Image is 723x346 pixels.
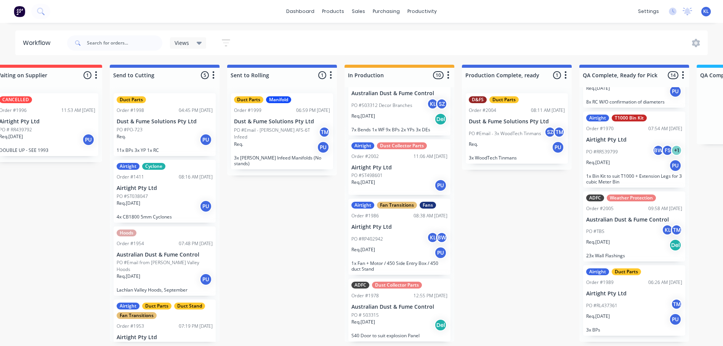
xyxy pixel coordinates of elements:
[117,118,213,125] p: Dust & Fume Solutions Pty Ltd
[117,133,126,140] p: Req.
[351,90,447,97] p: Australian Dust & Fume Control
[348,139,450,195] div: AirtightDust Collector PartsOrder #200211:06 AM [DATE]Airtight Pty LtdPO #ST498601Req.[DATE]PU
[671,298,682,310] div: TM
[671,224,682,236] div: TM
[434,179,447,191] div: PU
[434,319,447,331] div: Del
[583,265,685,336] div: AirtightDuct PartsOrder #198906:26 AM [DATE]Airtight Pty LtdPO #RL437361TMReq.[DATE]PU3x BPs
[179,240,213,247] div: 07:48 PM [DATE]
[489,96,519,103] div: Duct Parts
[404,6,441,17] div: productivity
[351,260,447,272] p: 1x Fan + Motor / 450 Side Entry Box / 450 duct Stand
[586,195,604,201] div: ADFC
[296,107,330,114] div: 06:59 PM [DATE]
[662,224,673,236] div: KL
[14,6,25,17] img: Factory
[351,333,447,338] p: S40 Door to suit explosion Panel
[142,303,172,309] div: Duct Parts
[319,126,330,138] div: TM
[648,279,682,286] div: 06:26 AM [DATE]
[114,160,216,223] div: AirtightCycloneOrder #141108:16 AM [DATE]Airtight Pty LtdPO #ST038047Req.[DATE]PU4x CB1800 5mm Cy...
[61,107,95,114] div: 11:53 AM [DATE]
[117,163,139,170] div: Airtight
[586,253,682,258] p: 23x Wall Flashings
[234,118,330,125] p: Dust & Fume Solutions Pty Ltd
[117,96,146,103] div: Duct Parts
[351,282,369,289] div: ADFC
[117,273,140,280] p: Req. [DATE]
[117,334,213,341] p: Airtight Pty Ltd
[117,230,136,236] div: Hoods
[544,126,556,138] div: SZ
[466,93,568,164] div: D&FSDuct PartsOrder #200408:11 AM [DATE]Dust & Fume Solutions Pty LtdPO #Email - 3x WoodTech Tinm...
[23,38,54,48] div: Workflow
[469,96,487,103] div: D&FS
[669,313,681,325] div: PU
[586,217,682,223] p: Australian Dust & Fume Control
[669,239,681,251] div: Del
[586,205,614,212] div: Order #2005
[348,279,450,341] div: ADFCDust Collector PartsOrder #197812:55 PM [DATE]Australian Dust & Fume ControlPO # 503315Req.[D...
[634,6,663,17] div: settings
[607,195,656,201] div: Weather Protection
[586,290,682,297] p: Airtight Pty Ltd
[117,240,144,247] div: Order #1954
[612,115,647,121] div: T1000 Bin Kit
[662,145,673,156] div: FS
[117,147,213,153] p: 11x BPs 3x YP 1x RC
[234,96,263,103] div: Duct Parts
[377,202,417,209] div: Fan Transitions
[351,172,383,179] p: PO #ST498601
[586,228,604,235] p: PO #TBS
[234,155,330,166] p: 3x [PERSON_NAME] Infeed Manifolds (No stands)
[114,226,216,296] div: HoodsOrder #195407:48 PM [DATE]Australian Dust & Fume ControlPO #Email from [PERSON_NAME] Valley ...
[234,141,243,148] p: Req.
[612,268,641,275] div: Duct Parts
[351,142,374,149] div: Airtight
[420,202,436,209] div: Fans
[351,246,375,253] p: Req. [DATE]
[436,98,447,110] div: SZ
[351,292,379,299] div: Order #1978
[318,6,348,17] div: products
[117,174,144,180] div: Order #1411
[586,173,682,185] p: 1x Bin Kit to suit T1000 + Extension Legs for 3 cubic Meter Bin
[117,287,213,293] p: Lachlan Valley Hoods, September
[586,115,609,121] div: Airtight
[179,107,213,114] div: 04:45 PM [DATE]
[175,39,189,47] span: Views
[414,212,447,219] div: 08:38 AM [DATE]
[351,127,447,132] p: 7x Bends 1x WF 9x BPs 2x YPs 3x DEs
[586,302,617,309] p: PO #RL437361
[351,164,447,171] p: Airtight Pty Ltd
[179,323,213,330] div: 07:19 PM [DATE]
[414,292,447,299] div: 12:55 PM [DATE]
[669,159,681,172] div: PU
[583,112,685,188] div: AirtightT1000 Bin KitOrder #197007:54 AM [DATE]Airtight Pty LtdPO #RR539799BWFS+1Req.[DATE]PU1x B...
[434,113,447,125] div: Del
[427,232,438,243] div: KL
[586,159,610,166] p: Req. [DATE]
[372,282,422,289] div: Dust Collector Parts
[117,252,213,258] p: Australian Dust & Fume Control
[351,312,379,319] p: PO # 503315
[469,107,496,114] div: Order #2004
[82,134,95,146] div: PU
[317,141,329,153] div: PU
[117,303,139,309] div: Airtight
[117,126,143,133] p: PO #PO-723
[117,200,140,207] p: Req. [DATE]
[351,113,375,120] p: Req. [DATE]
[469,130,541,137] p: PO #Email - 3x WoodTech Tinmans
[648,125,682,132] div: 07:54 AM [DATE]
[469,155,565,161] p: 3x WoodTech Tinmans
[436,232,447,243] div: BW
[469,118,565,125] p: Dust & Fume Solutions Pty Ltd
[648,205,682,212] div: 09:58 AM [DATE]
[671,145,682,156] div: + 1
[234,127,319,140] p: PO #Email - [PERSON_NAME] AFS-6T Infeed
[117,312,157,319] div: Fan Transitions
[117,193,148,200] p: PO #ST038047
[231,93,333,169] div: Duct PartsManifoldOrder #199906:59 PM [DATE]Dust & Fume Solutions Pty LtdPO #Email - [PERSON_NAME...
[142,163,165,170] div: Cyclone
